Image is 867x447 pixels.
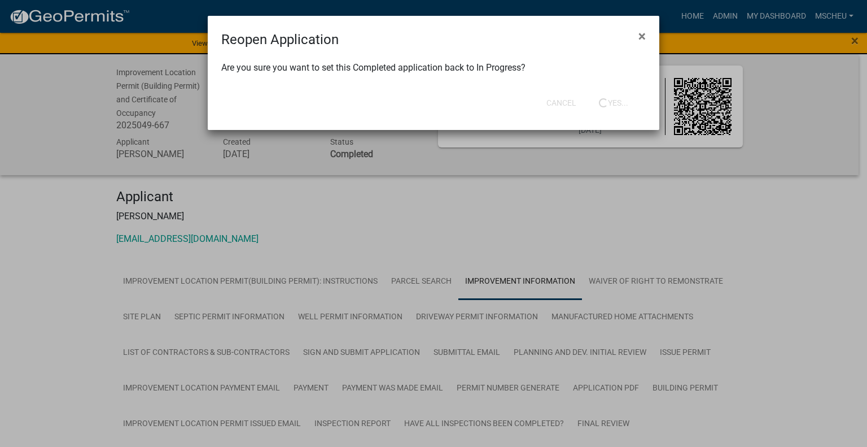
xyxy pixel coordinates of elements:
span: × [638,28,646,44]
button: Cancel [537,93,585,113]
button: Yes... [590,93,637,113]
div: Are you sure you want to set this Completed application back to In Progress? [208,50,659,88]
button: Close [629,20,655,52]
h4: Reopen Application [221,29,339,50]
